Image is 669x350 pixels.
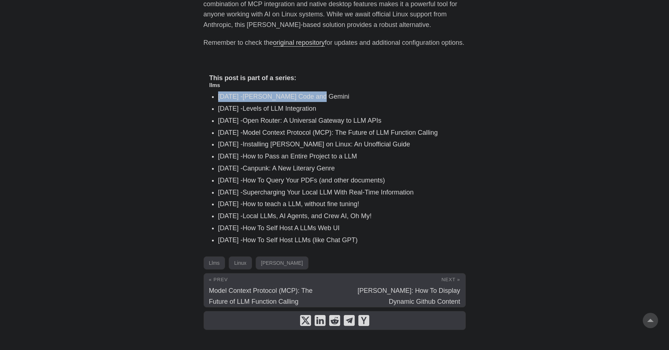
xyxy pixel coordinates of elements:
[243,93,349,100] a: [PERSON_NAME] Code and Gemini
[218,175,460,186] li: [DATE] -
[218,103,460,114] li: [DATE] -
[329,315,340,326] a: share Installing Claude Desktop on Linux: An Unofficial Guide on reddit
[204,274,335,307] a: « Prev Model Context Protocol (MCP): The Future of LLM Function Calling
[229,256,252,270] a: Linux
[209,82,220,88] a: llms
[209,74,460,82] h4: This post is part of a series:
[243,200,359,208] a: How to teach a LLM, without fine tuning!
[441,277,460,282] span: Next »
[300,315,311,326] a: share Installing Claude Desktop on Linux: An Unofficial Guide on x
[243,224,339,232] a: How To Self Host A LLMs Web UI
[209,277,228,282] span: « Prev
[243,236,358,244] a: How To Self Host LLMs (like Chat GPT)
[204,256,225,270] a: Llms
[209,287,313,305] span: Model Context Protocol (MCP): The Future of LLM Function Calling
[218,127,460,138] li: [DATE] -
[243,153,357,160] a: How to Pass an Entire Project to a LLM
[204,38,466,48] p: Remember to check the for updates and additional configuration options.
[243,141,410,148] a: Installing [PERSON_NAME] on Linux: An Unofficial Guide
[218,223,460,233] li: [DATE] -
[218,187,460,198] li: [DATE] -
[273,39,325,46] a: original repository
[243,177,385,184] a: How To Query Your PDFs (and other documents)
[218,163,460,174] li: [DATE] -
[243,117,381,124] a: Open Router: A Universal Gateway to LLM APIs
[218,235,460,245] li: [DATE] -
[243,105,316,112] a: Levels of LLM Integration
[243,189,414,196] a: Supercharging Your Local LLM With Real-Time Information
[643,313,658,328] a: go to top
[243,129,438,136] a: Model Context Protocol (MCP): The Future of LLM Function Calling
[218,211,460,221] li: [DATE] -
[315,315,326,326] a: share Installing Claude Desktop on Linux: An Unofficial Guide on linkedin
[218,91,460,102] li: [DATE] -
[243,165,335,172] a: Canpunk: A New Literary Genre
[218,151,460,162] li: [DATE] -
[358,315,369,326] a: share Installing Claude Desktop on Linux: An Unofficial Guide on ycombinator
[335,274,465,307] a: Next » [PERSON_NAME]: How To Display Dynamic Github Content
[218,139,460,150] li: [DATE] -
[358,287,460,305] span: [PERSON_NAME]: How To Display Dynamic Github Content
[243,212,371,220] a: Local LLMs, AI Agents, and Crew AI, Oh My!
[218,115,460,126] li: [DATE] -
[344,315,355,326] a: share Installing Claude Desktop on Linux: An Unofficial Guide on telegram
[218,199,460,209] li: [DATE] -
[256,256,308,270] a: [PERSON_NAME]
